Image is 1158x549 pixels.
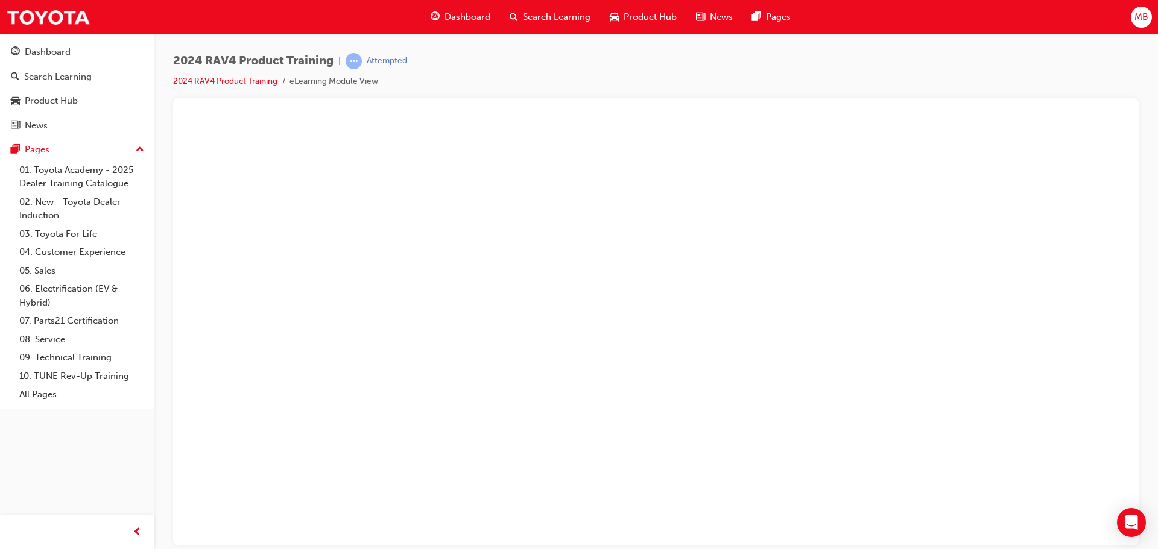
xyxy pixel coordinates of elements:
a: 04. Customer Experience [14,243,149,262]
a: 02. New - Toyota Dealer Induction [14,193,149,225]
a: guage-iconDashboard [421,5,500,30]
a: car-iconProduct Hub [600,5,686,30]
span: search-icon [11,72,19,83]
div: Product Hub [25,94,78,108]
span: car-icon [610,10,619,25]
span: Dashboard [445,10,490,24]
div: Open Intercom Messenger [1117,508,1146,537]
span: MB [1134,10,1148,24]
div: Attempted [367,55,407,67]
span: search-icon [510,10,518,25]
span: pages-icon [752,10,761,25]
button: MB [1131,7,1152,28]
div: Dashboard [25,45,71,59]
a: Product Hub [5,90,149,112]
span: News [710,10,733,24]
span: Search Learning [523,10,590,24]
span: Product Hub [624,10,677,24]
img: Trak [6,4,90,31]
span: car-icon [11,96,20,107]
a: 08. Service [14,330,149,349]
a: News [5,115,149,137]
button: Pages [5,139,149,161]
span: guage-icon [11,47,20,58]
span: up-icon [136,142,144,158]
a: pages-iconPages [742,5,800,30]
span: guage-icon [431,10,440,25]
a: 09. Technical Training [14,348,149,367]
a: Dashboard [5,41,149,63]
a: 2024 RAV4 Product Training [173,76,277,86]
a: 10. TUNE Rev-Up Training [14,367,149,386]
span: Pages [766,10,791,24]
span: news-icon [696,10,705,25]
li: eLearning Module View [289,75,378,89]
span: learningRecordVerb_ATTEMPT-icon [346,53,362,69]
a: All Pages [14,385,149,404]
div: News [25,119,48,133]
span: pages-icon [11,145,20,155]
a: 01. Toyota Academy - 2025 Dealer Training Catalogue [14,161,149,193]
a: news-iconNews [686,5,742,30]
a: search-iconSearch Learning [500,5,600,30]
div: Search Learning [24,70,92,84]
div: Pages [25,143,49,157]
a: Search Learning [5,66,149,88]
a: 03. Toyota For Life [14,225,149,243]
span: | [338,54,341,68]
button: DashboardSearch LearningProduct HubNews [5,39,149,139]
span: prev-icon [133,525,142,540]
span: 2024 RAV4 Product Training [173,54,334,68]
a: 07. Parts21 Certification [14,312,149,330]
span: news-icon [11,121,20,131]
a: 06. Electrification (EV & Hybrid) [14,280,149,312]
a: 05. Sales [14,262,149,280]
